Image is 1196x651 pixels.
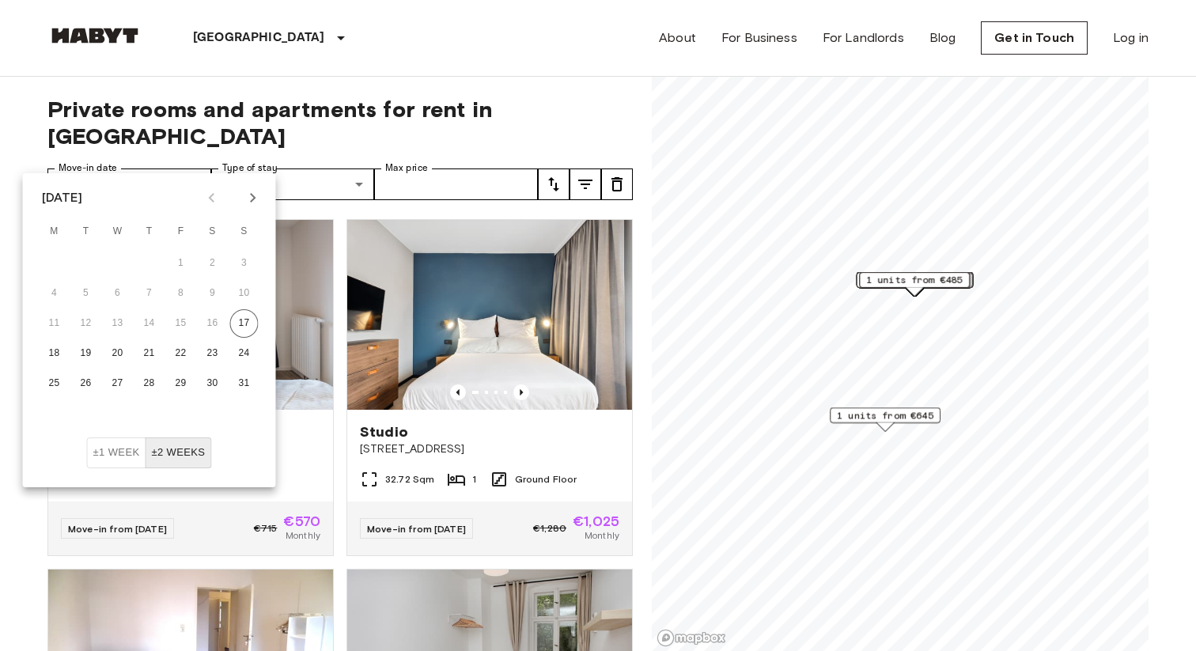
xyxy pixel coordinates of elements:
[857,272,973,297] div: Map marker
[286,528,320,543] span: Monthly
[533,521,566,536] span: €1,280
[866,273,963,287] span: 1 units from €485
[40,369,69,398] button: 25
[857,272,974,297] div: Map marker
[104,339,132,368] button: 20
[367,523,466,535] span: Move-in from [DATE]
[1113,28,1149,47] a: Log in
[659,28,696,47] a: About
[385,161,428,175] label: Max price
[145,437,211,468] button: ±2 weeks
[193,28,325,47] p: [GEOGRAPHIC_DATA]
[47,96,633,150] span: Private rooms and apartments for rent in [GEOGRAPHIC_DATA]
[167,339,195,368] button: 22
[823,28,904,47] a: For Landlords
[135,216,164,248] span: Thursday
[230,339,259,368] button: 24
[104,216,132,248] span: Wednesday
[929,28,956,47] a: Blog
[87,437,146,468] button: ±1 week
[472,472,476,486] span: 1
[72,216,100,248] span: Tuesday
[347,220,632,410] img: Marketing picture of unit DE-01-481-006-01
[167,216,195,248] span: Friday
[135,369,164,398] button: 28
[104,369,132,398] button: 27
[981,21,1088,55] a: Get in Touch
[42,188,83,207] div: [DATE]
[230,369,259,398] button: 31
[585,528,619,543] span: Monthly
[283,514,320,528] span: €570
[135,339,164,368] button: 21
[859,272,970,297] div: Map marker
[515,472,577,486] span: Ground Floor
[721,28,797,47] a: For Business
[657,629,726,647] a: Mapbox logo
[199,339,227,368] button: 23
[222,161,278,175] label: Type of stay
[47,28,142,44] img: Habyt
[538,168,570,200] button: tune
[601,168,633,200] button: tune
[570,168,601,200] button: tune
[837,408,933,422] span: 1 units from €645
[199,369,227,398] button: 30
[40,216,69,248] span: Monday
[830,407,941,432] div: Map marker
[385,472,434,486] span: 32.72 Sqm
[199,216,227,248] span: Saturday
[72,339,100,368] button: 19
[360,441,619,457] span: [STREET_ADDRESS]
[230,216,259,248] span: Sunday
[167,369,195,398] button: 29
[40,339,69,368] button: 18
[573,514,619,528] span: €1,025
[254,521,278,536] span: €715
[72,369,100,398] button: 26
[450,384,466,400] button: Previous image
[87,437,212,468] div: Move In Flexibility
[59,161,117,175] label: Move-in date
[513,384,529,400] button: Previous image
[68,523,167,535] span: Move-in from [DATE]
[240,184,267,211] button: Next month
[346,219,633,556] a: Marketing picture of unit DE-01-481-006-01Previous imagePrevious imageStudio[STREET_ADDRESS]32.72...
[230,309,259,338] button: 17
[360,422,408,441] span: Studio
